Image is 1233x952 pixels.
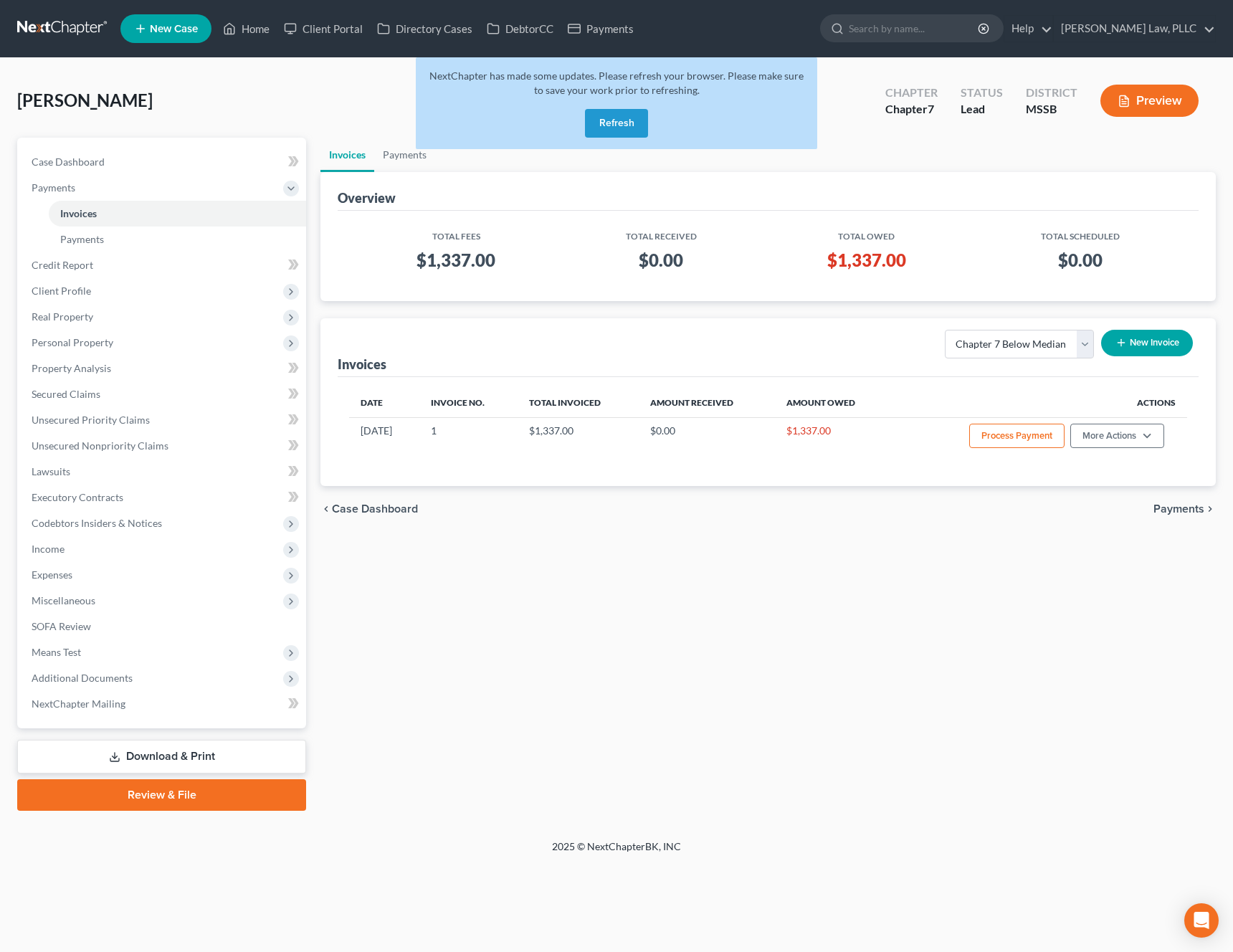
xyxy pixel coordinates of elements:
span: New Case [150,24,198,34]
a: Download & Print [17,740,306,773]
div: 2025 © NextChapterBK, INC [208,839,1025,865]
div: Open Intercom Messenger [1184,903,1219,938]
span: Payments [60,233,104,245]
button: More Actions [1070,424,1164,448]
span: Personal Property [32,336,113,348]
th: Total Fees [349,222,563,243]
span: Unsecured Priority Claims [32,414,150,426]
button: Preview [1100,85,1199,117]
span: Codebtors Insiders & Notices [32,517,162,529]
span: Payments [32,181,75,194]
a: Directory Cases [370,16,480,42]
td: $1,337.00 [518,417,639,457]
span: Invoices [60,207,97,219]
a: [PERSON_NAME] Law, PLLC [1054,16,1215,42]
a: Unsecured Nonpriority Claims [20,433,306,459]
h3: $0.00 [985,249,1176,272]
td: 1 [419,417,518,457]
button: New Invoice [1101,330,1193,356]
h3: $0.00 [574,249,748,272]
div: MSSB [1026,101,1077,118]
a: NextChapter Mailing [20,691,306,717]
span: Credit Report [32,259,93,271]
a: Review & File [17,779,306,811]
td: [DATE] [349,417,419,457]
div: Chapter [885,85,938,101]
h3: $1,337.00 [771,249,962,272]
button: Refresh [585,109,648,138]
a: Home [216,16,277,42]
a: SOFA Review [20,614,306,639]
span: Case Dashboard [32,156,105,168]
span: [PERSON_NAME] [17,90,153,110]
button: chevron_left Case Dashboard [320,503,418,515]
span: Additional Documents [32,672,133,684]
a: Property Analysis [20,356,306,381]
th: Amount Owed [775,389,892,417]
a: Secured Claims [20,381,306,407]
span: Income [32,543,65,555]
a: Unsecured Priority Claims [20,407,306,433]
a: Case Dashboard [20,149,306,175]
td: $1,337.00 [775,417,892,457]
a: Invoices [320,138,374,172]
a: Payments [561,16,641,42]
a: Invoices [49,201,306,227]
th: Total Received [563,222,760,243]
span: SOFA Review [32,620,91,632]
i: chevron_left [320,503,332,515]
span: Real Property [32,310,93,323]
span: Lawsuits [32,465,70,477]
td: $0.00 [639,417,775,457]
div: Chapter [885,101,938,118]
th: Date [349,389,419,417]
button: Payments chevron_right [1153,503,1216,515]
th: Invoice No. [419,389,518,417]
span: NextChapter Mailing [32,698,125,710]
input: Search by name... [849,15,980,42]
span: Property Analysis [32,362,111,374]
th: Total Owed [760,222,973,243]
span: Unsecured Nonpriority Claims [32,439,168,452]
span: Means Test [32,646,81,658]
div: Status [961,85,1003,101]
span: Client Profile [32,285,91,297]
a: Help [1004,16,1052,42]
i: chevron_right [1204,503,1216,515]
div: Invoices [338,356,386,373]
a: Payments [374,138,435,172]
a: Executory Contracts [20,485,306,510]
span: Expenses [32,568,72,581]
a: Lawsuits [20,459,306,485]
span: NextChapter has made some updates. Please refresh your browser. Please make sure to save your wor... [429,70,804,96]
span: Executory Contracts [32,491,123,503]
button: Process Payment [969,424,1065,448]
h3: $1,337.00 [361,249,551,272]
th: Total Scheduled [973,222,1187,243]
span: Payments [1153,503,1204,515]
a: Payments [49,227,306,252]
span: 7 [928,102,934,115]
th: Total Invoiced [518,389,639,417]
a: DebtorCC [480,16,561,42]
span: Case Dashboard [332,503,418,515]
a: Client Portal [277,16,370,42]
div: Overview [338,189,396,206]
div: Lead [961,101,1003,118]
th: Actions [892,389,1187,417]
a: Credit Report [20,252,306,278]
span: Miscellaneous [32,594,95,606]
div: District [1026,85,1077,101]
th: Amount Received [639,389,775,417]
span: Secured Claims [32,388,100,400]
